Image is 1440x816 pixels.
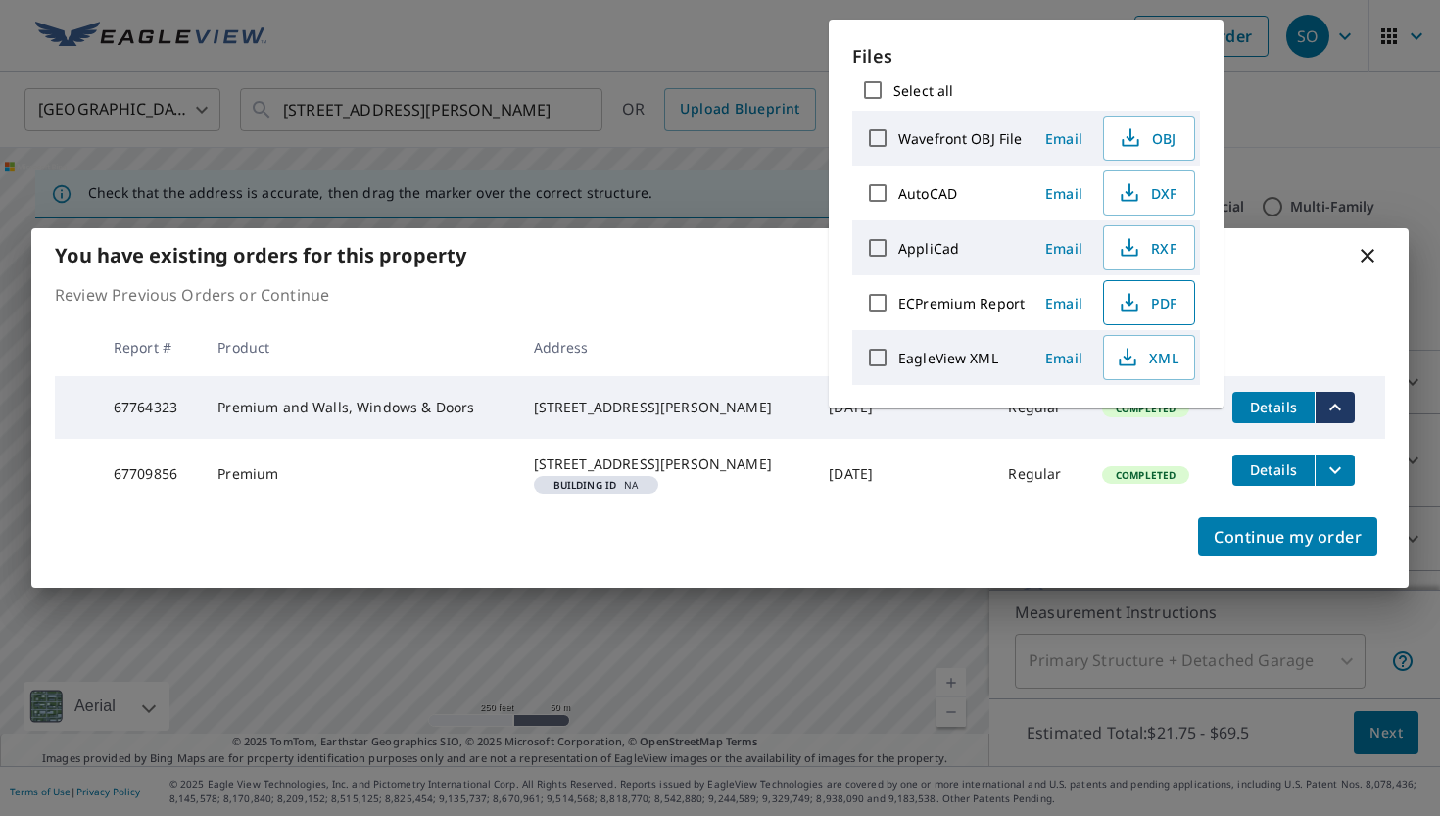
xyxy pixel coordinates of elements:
td: 67764323 [98,376,203,439]
label: ECPremium Report [898,294,1025,312]
button: detailsBtn-67764323 [1232,392,1315,423]
button: OBJ [1103,116,1195,161]
th: Date [813,318,895,376]
em: Building ID [553,480,617,490]
span: Details [1244,398,1303,416]
button: Email [1032,123,1095,154]
span: Email [1040,184,1087,203]
th: Product [202,318,517,376]
th: Report # [98,318,203,376]
b: You have existing orders for this property [55,242,466,268]
span: Completed [1104,468,1187,482]
span: Email [1040,294,1087,312]
p: Review Previous Orders or Continue [55,283,1385,307]
td: Premium and Walls, Windows & Doors [202,376,517,439]
span: Details [1244,460,1303,479]
span: NA [542,480,650,490]
span: DXF [1116,181,1178,205]
button: DXF [1103,170,1195,216]
span: Email [1040,349,1087,367]
button: filesDropdownBtn-67709856 [1315,455,1355,486]
td: Regular [992,439,1086,509]
td: [DATE] [813,439,895,509]
span: OBJ [1116,126,1178,150]
button: Email [1032,233,1095,264]
label: Select all [893,81,953,100]
button: XML [1103,335,1195,380]
span: Email [1040,129,1087,148]
td: Premium [202,439,517,509]
label: AutoCAD [898,184,957,203]
td: [DATE] [813,376,895,439]
p: Files [852,43,1200,70]
div: [STREET_ADDRESS][PERSON_NAME] [534,398,798,417]
span: XML [1116,346,1178,369]
label: Wavefront OBJ File [898,129,1022,148]
span: RXF [1116,236,1178,260]
button: Email [1032,343,1095,373]
label: AppliCad [898,239,959,258]
span: Email [1040,239,1087,258]
button: filesDropdownBtn-67764323 [1315,392,1355,423]
button: detailsBtn-67709856 [1232,455,1315,486]
label: EagleView XML [898,349,998,367]
button: PDF [1103,280,1195,325]
button: Email [1032,288,1095,318]
div: [STREET_ADDRESS][PERSON_NAME] [534,455,798,474]
button: RXF [1103,225,1195,270]
span: Continue my order [1214,523,1362,551]
button: Continue my order [1198,517,1377,556]
td: 67709856 [98,439,203,509]
span: PDF [1116,291,1178,314]
th: Address [518,318,814,376]
button: Email [1032,178,1095,209]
